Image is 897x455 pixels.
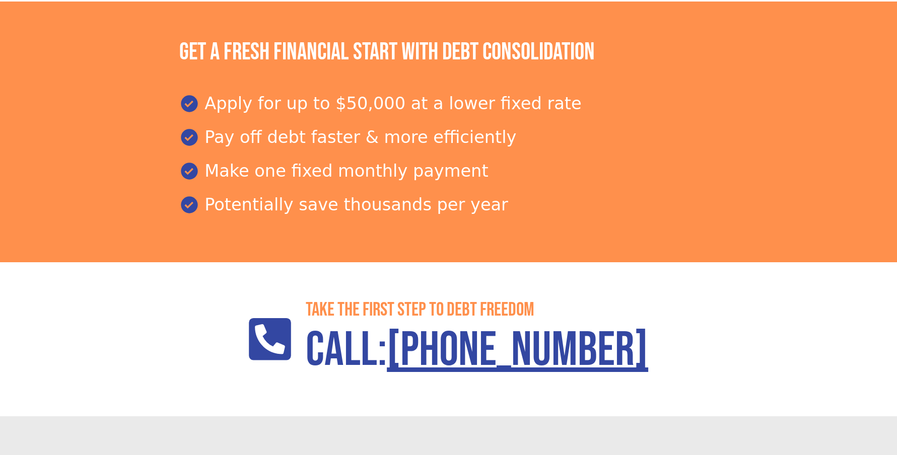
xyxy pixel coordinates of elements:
[179,91,718,116] div: Apply for up to $50,000 at a lower fixed rate
[179,192,718,217] div: Potentially save thousands per year
[179,125,718,150] div: Pay off debt faster & more efficiently
[179,38,718,67] h3: Get a fresh financial start with debt consolidation
[179,159,718,184] div: Make one fixed monthly payment
[306,298,648,322] h2: Take the First step to debt freedom
[387,322,648,380] a: [PHONE_NUMBER]
[306,322,648,380] h1: Call:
